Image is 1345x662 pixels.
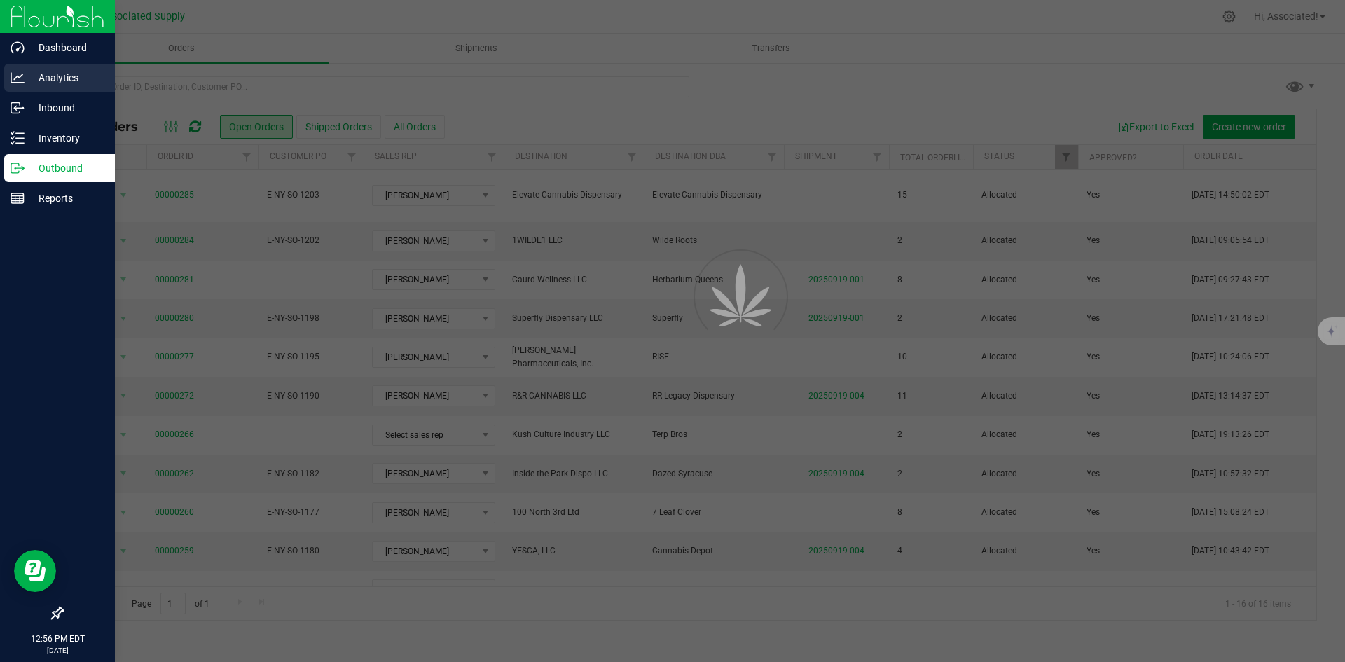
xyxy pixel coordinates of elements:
[11,161,25,175] inline-svg: Outbound
[25,39,109,56] p: Dashboard
[6,645,109,656] p: [DATE]
[11,191,25,205] inline-svg: Reports
[11,41,25,55] inline-svg: Dashboard
[14,550,56,592] iframe: Resource center
[6,633,109,645] p: 12:56 PM EDT
[25,190,109,207] p: Reports
[11,71,25,85] inline-svg: Analytics
[25,99,109,116] p: Inbound
[11,101,25,115] inline-svg: Inbound
[25,160,109,177] p: Outbound
[11,131,25,145] inline-svg: Inventory
[25,130,109,146] p: Inventory
[25,69,109,86] p: Analytics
